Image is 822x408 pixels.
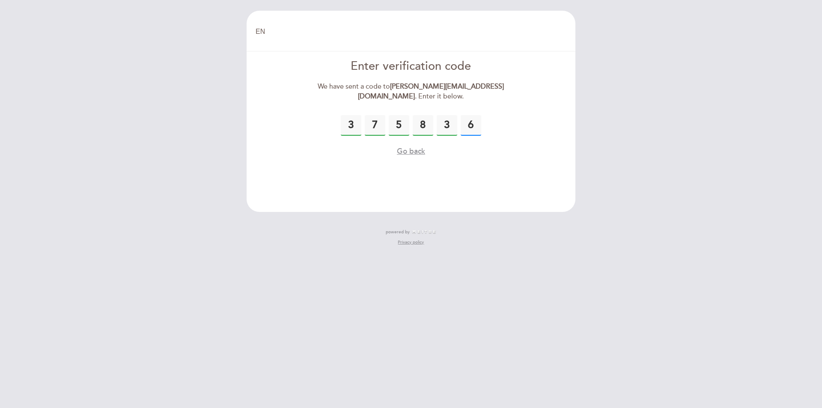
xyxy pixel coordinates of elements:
[397,146,425,157] button: Go back
[389,115,409,136] input: 0
[386,229,410,235] span: powered by
[386,229,436,235] a: powered by
[461,115,481,136] input: 0
[413,115,433,136] input: 0
[437,115,457,136] input: 0
[412,230,436,234] img: MEITRE
[398,239,424,245] a: Privacy policy
[341,115,361,136] input: 0
[313,58,509,75] div: Enter verification code
[313,82,509,101] div: We have sent a code to . Enter it below.
[365,115,385,136] input: 0
[358,82,504,101] strong: [PERSON_NAME][EMAIL_ADDRESS][DOMAIN_NAME]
